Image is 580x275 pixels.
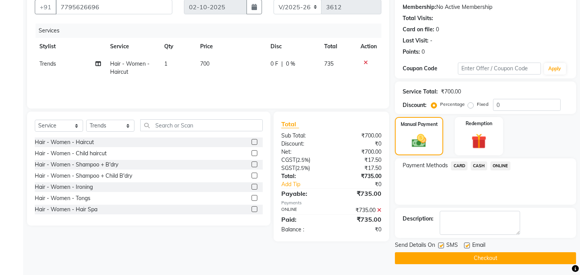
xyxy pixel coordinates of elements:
[403,65,458,73] div: Coupon Code
[477,101,488,108] label: Fixed
[490,161,510,170] span: ONLINE
[332,148,388,156] div: ₹700.00
[403,88,438,96] div: Service Total:
[403,101,427,109] div: Discount:
[140,119,263,131] input: Search or Scan
[332,156,388,164] div: ₹17.50
[297,157,309,163] span: 2.5%
[35,183,93,191] div: Hair - Women - Ironing
[332,172,388,180] div: ₹735.00
[440,101,465,108] label: Percentage
[266,38,320,55] th: Disc
[35,138,94,146] div: Hair - Women - Haircut
[356,38,381,55] th: Action
[276,226,332,234] div: Balance :
[276,206,332,214] div: ONLINE
[297,165,308,171] span: 2.5%
[35,149,107,158] div: Hair - Women - Child haircut
[276,140,332,148] div: Discount:
[401,121,438,128] label: Manual Payment
[407,132,430,149] img: _cash.svg
[105,38,160,55] th: Service
[281,120,299,128] span: Total
[276,164,332,172] div: ( )
[403,3,436,11] div: Membership:
[35,38,105,55] th: Stylist
[281,60,283,68] span: |
[110,60,150,75] span: Hair - Women - Haircut
[332,226,388,234] div: ₹0
[341,180,388,188] div: ₹0
[403,37,429,45] div: Last Visit:
[281,165,295,171] span: SGST
[403,3,568,11] div: No Active Membership
[403,14,433,22] div: Total Visits:
[451,161,468,170] span: CARD
[276,148,332,156] div: Net:
[35,161,118,169] div: Hair - Women - Shampoo + B'dry
[332,140,388,148] div: ₹0
[403,25,434,34] div: Card on file:
[281,156,296,163] span: CGST
[467,132,491,151] img: _gift.svg
[276,180,341,188] a: Add Tip
[270,60,278,68] span: 0 F
[395,252,576,264] button: Checkout
[441,88,461,96] div: ₹700.00
[286,60,295,68] span: 0 %
[196,38,266,55] th: Price
[36,24,387,38] div: Services
[332,215,388,224] div: ₹735.00
[332,189,388,198] div: ₹735.00
[276,156,332,164] div: ( )
[332,164,388,172] div: ₹17.50
[39,60,56,67] span: Trends
[403,161,448,170] span: Payment Methods
[403,48,420,56] div: Points:
[472,241,485,251] span: Email
[466,120,492,127] label: Redemption
[35,205,97,214] div: Hair - Women - Hair Spa
[422,48,425,56] div: 0
[276,215,332,224] div: Paid:
[160,38,196,55] th: Qty
[35,172,132,180] div: Hair - Women - Shampoo + Child B'dry
[332,206,388,214] div: ₹735.00
[458,63,541,75] input: Enter Offer / Coupon Code
[471,161,487,170] span: CASH
[200,60,209,67] span: 700
[446,241,458,251] span: SMS
[164,60,167,67] span: 1
[436,25,439,34] div: 0
[430,37,432,45] div: -
[324,60,333,67] span: 735
[332,132,388,140] div: ₹700.00
[544,63,566,75] button: Apply
[276,132,332,140] div: Sub Total:
[395,241,435,251] span: Send Details On
[276,189,332,198] div: Payable:
[35,194,90,202] div: Hair - Women - Tongs
[403,215,434,223] div: Description:
[320,38,356,55] th: Total
[281,200,381,206] div: Payments
[276,172,332,180] div: Total:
